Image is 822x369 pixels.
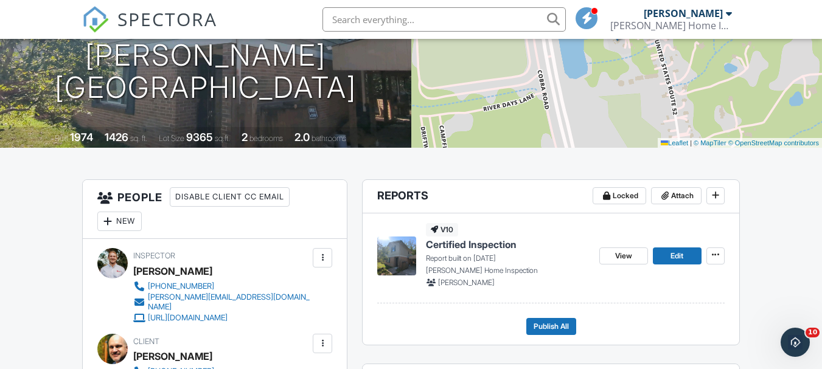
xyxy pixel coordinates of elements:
div: 1974 [70,131,93,143]
a: [URL][DOMAIN_NAME] [133,312,310,324]
div: [PERSON_NAME] [133,347,212,365]
span: Lot Size [159,134,184,143]
span: bathrooms [312,134,346,143]
span: sq.ft. [215,134,230,143]
div: 2 [242,131,248,143]
img: The Best Home Inspection Software - Spectora [82,6,109,33]
span: Inspector [133,251,175,260]
input: Search everything... [322,7,566,32]
a: © OpenStreetMap contributors [728,139,819,147]
div: New [97,212,142,231]
span: SPECTORA [117,6,217,32]
div: [URL][DOMAIN_NAME] [148,313,228,323]
a: Leaflet [661,139,688,147]
h1: [STREET_ADDRESS][PERSON_NAME] [GEOGRAPHIC_DATA] [19,7,392,103]
div: [PHONE_NUMBER] [148,281,214,291]
a: [PHONE_NUMBER] [133,280,310,292]
div: 2.0 [294,131,310,143]
span: | [690,139,692,147]
span: Client [133,337,159,346]
span: sq. ft. [130,134,147,143]
span: bedrooms [249,134,283,143]
div: Gerard Home Inspection [610,19,732,32]
div: [PERSON_NAME][EMAIL_ADDRESS][DOMAIN_NAME] [148,292,310,312]
iframe: Intercom live chat [781,328,810,357]
div: [PERSON_NAME] [133,262,212,280]
div: Disable Client CC Email [170,187,290,207]
div: 1426 [105,131,128,143]
div: 9365 [186,131,213,143]
h3: People [83,180,347,239]
div: [PERSON_NAME] [644,7,723,19]
span: Built [55,134,68,143]
a: SPECTORA [82,16,217,42]
a: © MapTiler [694,139,726,147]
a: [PERSON_NAME][EMAIL_ADDRESS][DOMAIN_NAME] [133,292,310,312]
span: 10 [806,328,820,337]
